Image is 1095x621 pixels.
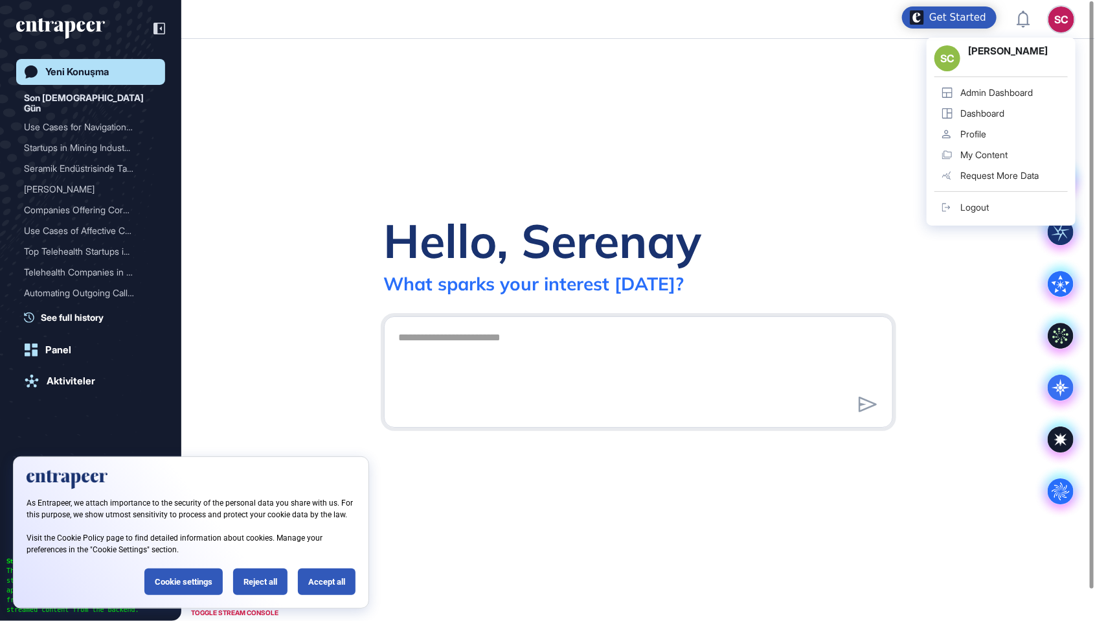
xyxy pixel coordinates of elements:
[24,90,157,117] div: Son [DEMOGRAPHIC_DATA] Gün
[24,158,157,179] div: Seramik Endüstrisinde Talep Tahminleme Problemi İçin Use Case Geliştirme
[45,344,71,356] div: Panel
[45,66,109,78] div: Yeni Konuşma
[24,117,147,137] div: Use Cases for Navigation ...
[24,117,157,137] div: Use Cases for Navigation Systems Operating Without GPS or Network Infrastructure Using Onboard Pe...
[16,18,105,39] div: entrapeer-logo
[24,220,157,241] div: Use Cases of Affective Computing in the Automotive Industry
[188,605,282,621] div: TOGGLE STREAM CONSOLE
[24,179,157,200] div: Curie
[41,310,104,324] span: See full history
[47,375,95,387] div: Aktiviteler
[24,262,147,283] div: Telehealth Companies in t...
[16,368,165,394] a: Aktiviteler
[929,11,986,24] div: Get Started
[24,200,157,220] div: Companies Offering Corporate Cards for E-commerce Businesses
[910,10,924,25] img: launcher-image-alternative-text
[24,241,147,262] div: Top Telehealth Startups i...
[24,179,147,200] div: [PERSON_NAME]
[24,158,147,179] div: Seramik Endüstrisinde Tal...
[24,137,157,158] div: Startups in Mining Industry Focusing on Perception-Based Navigation Systems Without Absolute Posi...
[16,337,165,363] a: Panel
[1048,6,1074,32] button: SC
[24,310,165,324] a: See full history
[24,262,157,283] div: Telehealth Companies in the US: A Focus on the Health Industry
[24,241,157,262] div: Top Telehealth Startups in the US
[24,220,147,241] div: Use Cases of Affective Co...
[16,59,165,85] a: Yeni Konuşma
[24,283,157,303] div: Automating Outgoing Calls in Call Centers
[24,283,147,303] div: Automating Outgoing Calls...
[902,6,997,29] div: Open Get Started checklist
[384,211,702,270] div: Hello, Serenay
[24,137,147,158] div: Startups in Mining Indust...
[384,272,684,295] div: What sparks your interest [DATE]?
[24,200,147,220] div: Companies Offering Corpor...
